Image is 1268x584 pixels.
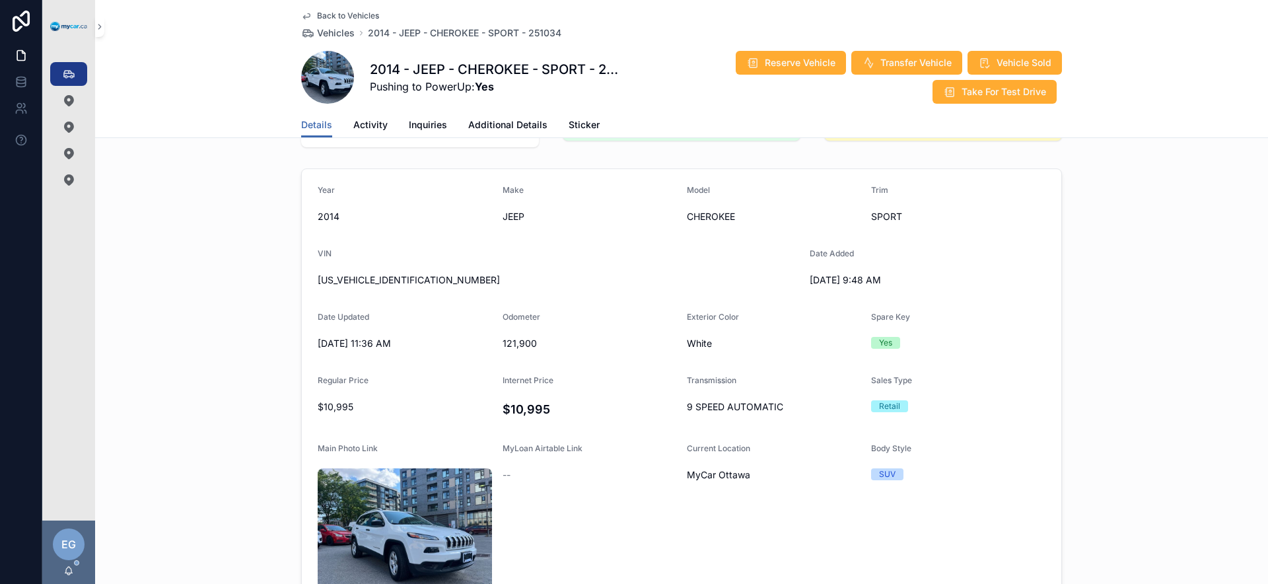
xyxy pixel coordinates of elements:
[370,60,625,79] h1: 2014 - JEEP - CHEROKEE - SPORT - 251034
[997,56,1051,69] span: Vehicle Sold
[318,337,492,350] span: [DATE] 11:36 AM
[468,113,547,139] a: Additional Details
[871,375,912,385] span: Sales Type
[851,51,962,75] button: Transfer Vehicle
[318,210,492,223] span: 2014
[687,375,736,385] span: Transmission
[468,118,547,131] span: Additional Details
[687,312,739,322] span: Exterior Color
[301,113,332,138] a: Details
[503,443,582,453] span: MyLoan Airtable Link
[871,210,1045,223] span: SPORT
[318,443,378,453] span: Main Photo Link
[871,185,888,195] span: Trim
[317,26,355,40] span: Vehicles
[370,79,625,94] span: Pushing to PowerUp:
[687,337,861,350] span: White
[503,185,524,195] span: Make
[880,56,952,69] span: Transfer Vehicle
[475,80,494,93] strong: Yes
[933,80,1057,104] button: Take For Test Drive
[301,26,355,40] a: Vehicles
[503,375,553,385] span: Internet Price
[301,118,332,131] span: Details
[687,185,710,195] span: Model
[503,337,677,350] span: 121,900
[50,22,87,32] img: App logo
[687,400,861,414] span: 9 SPEED AUTOMATIC
[810,274,984,287] span: [DATE] 9:48 AM
[318,312,369,322] span: Date Updated
[318,248,332,258] span: VIN
[318,375,369,385] span: Regular Price
[569,118,600,131] span: Sticker
[503,400,677,418] h4: $10,995
[871,443,911,453] span: Body Style
[409,118,447,131] span: Inquiries
[962,85,1046,98] span: Take For Test Drive
[318,185,335,195] span: Year
[687,443,750,453] span: Current Location
[687,468,750,482] span: MyCar Ottawa
[42,53,95,209] div: scrollable content
[765,56,835,69] span: Reserve Vehicle
[968,51,1062,75] button: Vehicle Sold
[879,400,900,412] div: Retail
[503,312,540,322] span: Odometer
[317,11,379,21] span: Back to Vehicles
[879,468,896,480] div: SUV
[318,274,799,287] span: [US_VEHICLE_IDENTIFICATION_NUMBER]
[687,210,861,223] span: CHEROKEE
[503,468,511,482] span: --
[879,337,892,349] div: Yes
[318,400,492,414] span: $10,995
[503,210,677,223] span: JEEP
[871,312,910,322] span: Spare Key
[409,113,447,139] a: Inquiries
[368,26,561,40] a: 2014 - JEEP - CHEROKEE - SPORT - 251034
[353,113,388,139] a: Activity
[810,248,854,258] span: Date Added
[301,11,379,21] a: Back to Vehicles
[736,51,846,75] button: Reserve Vehicle
[61,536,76,552] span: EG
[569,113,600,139] a: Sticker
[353,118,388,131] span: Activity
